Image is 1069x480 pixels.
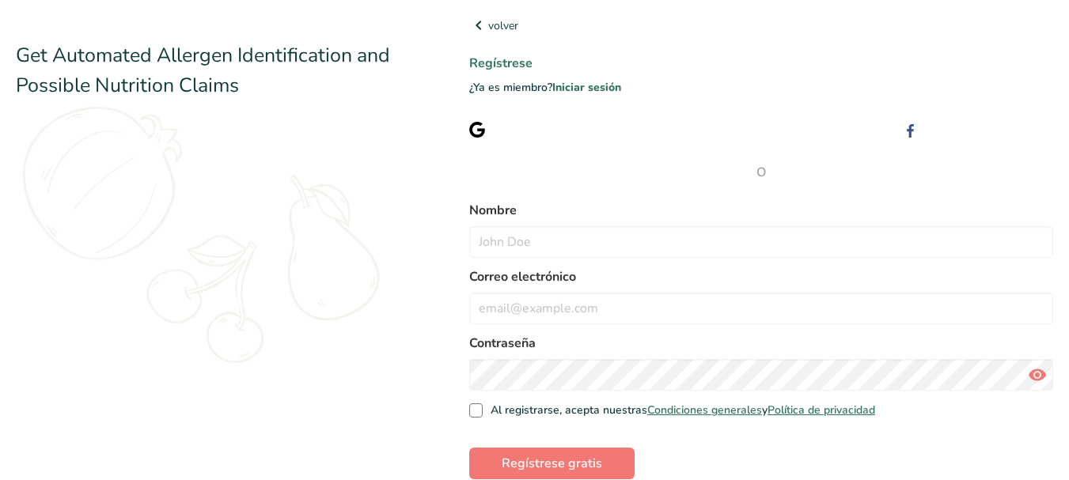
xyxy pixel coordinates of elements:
label: Contraseña [469,334,1053,353]
label: Correo electrónico [469,267,1053,286]
span: O [469,163,1053,182]
a: Política de privacidad [768,403,875,418]
p: ¿Ya es miembro? [469,79,1053,96]
a: Condiciones generales [647,403,762,418]
a: volver [469,16,1053,35]
div: Regístrese [498,121,609,138]
img: Food Label Maker [16,16,170,36]
a: Iniciar sesión [552,80,621,95]
span: Get Automated Allergen Identification and Possible Nutrition Claims [16,42,390,99]
span: Regístrese gratis [502,454,602,473]
input: John Doe [469,226,1053,258]
div: Regístrese [929,121,1053,138]
span: con Facebook [983,122,1053,137]
label: Nombre [469,201,1053,220]
span: con Google [552,122,609,137]
h1: Regístrese [469,54,1053,73]
span: Al registrarse, acepta nuestras y [483,403,875,418]
button: Regístrese gratis [469,448,635,479]
input: email@example.com [469,293,1053,324]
